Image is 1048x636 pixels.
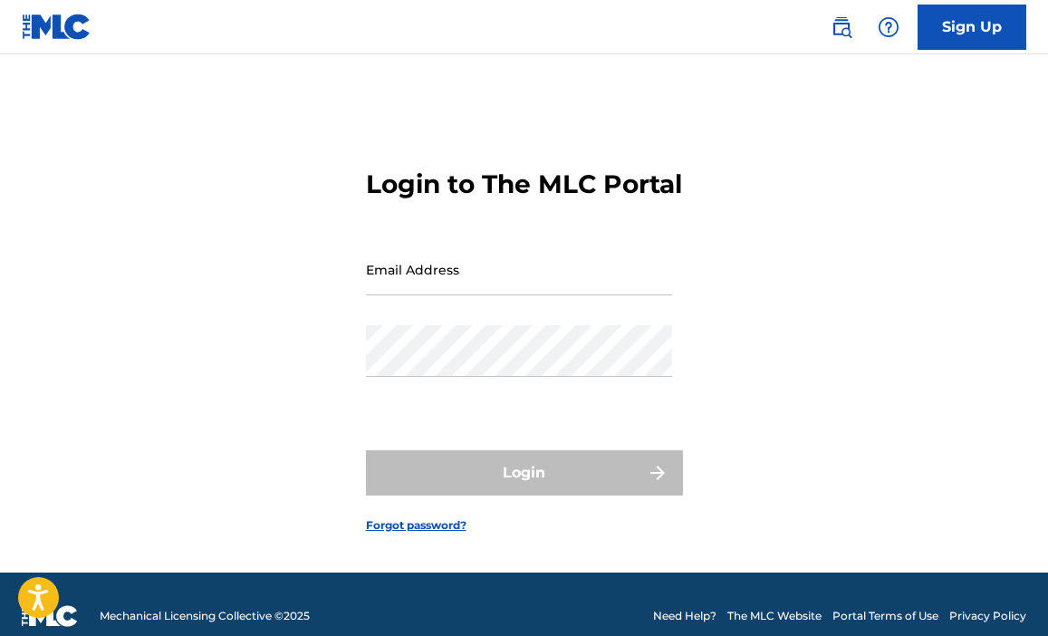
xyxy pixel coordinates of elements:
span: Mechanical Licensing Collective © 2025 [100,608,310,624]
img: search [831,16,852,38]
h3: Login to The MLC Portal [366,169,682,200]
div: Help [870,9,907,45]
a: Forgot password? [366,517,466,534]
img: MLC Logo [22,14,91,40]
a: Sign Up [918,5,1026,50]
a: Public Search [823,9,860,45]
img: logo [22,605,78,627]
a: Need Help? [653,608,716,624]
img: help [878,16,899,38]
a: Portal Terms of Use [832,608,938,624]
a: The MLC Website [727,608,822,624]
a: Privacy Policy [949,608,1026,624]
